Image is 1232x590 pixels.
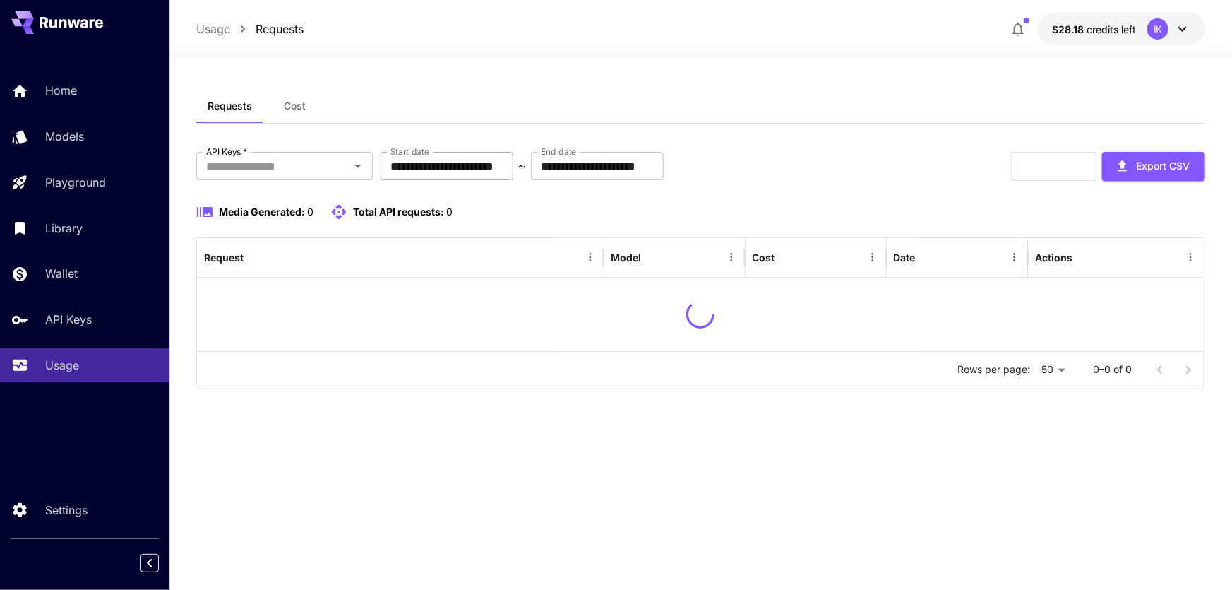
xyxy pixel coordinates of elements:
p: Settings [45,502,88,519]
div: Model [611,252,642,264]
label: End date [541,146,576,158]
p: ~ [518,158,526,175]
button: Sort [643,247,663,267]
span: 0 [307,206,313,218]
span: 0 [446,206,453,218]
span: Requests [208,100,252,112]
button: Collapse sidebar [140,554,159,572]
p: Playground [45,174,106,191]
button: Menu [722,247,741,267]
span: Total API requests: [353,206,444,218]
span: $28.18 [1052,23,1087,35]
a: Requests [256,20,304,37]
button: Sort [245,247,265,267]
div: $28.17564 [1052,22,1136,37]
span: Media Generated: [219,206,305,218]
button: Menu [580,247,600,267]
p: Home [45,82,77,99]
div: Collapse sidebar [151,550,169,576]
button: Menu [863,247,883,267]
label: API Keys [206,146,247,158]
p: 0–0 of 0 [1093,362,1132,377]
button: $28.17564IK [1038,13,1205,45]
button: Open [348,156,368,176]
button: Export CSV [1102,152,1205,181]
p: API Keys [45,311,92,328]
p: Models [45,128,84,145]
span: Cost [284,100,306,112]
button: Sort [777,247,796,267]
label: Start date [390,146,429,158]
a: Usage [196,20,230,37]
div: Cost [753,252,775,264]
div: IK [1147,18,1168,40]
div: Request [204,252,244,264]
p: Library [45,220,83,237]
div: Actions [1035,252,1072,264]
div: 50 [1036,360,1070,380]
button: Menu [1005,247,1024,267]
span: credits left [1087,23,1136,35]
nav: breadcrumb [196,20,304,37]
p: Usage [45,357,79,374]
button: Sort [917,247,937,267]
p: Rows per page: [957,362,1030,377]
div: Date [894,252,916,264]
button: Menu [1180,247,1200,267]
p: Wallet [45,265,78,282]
